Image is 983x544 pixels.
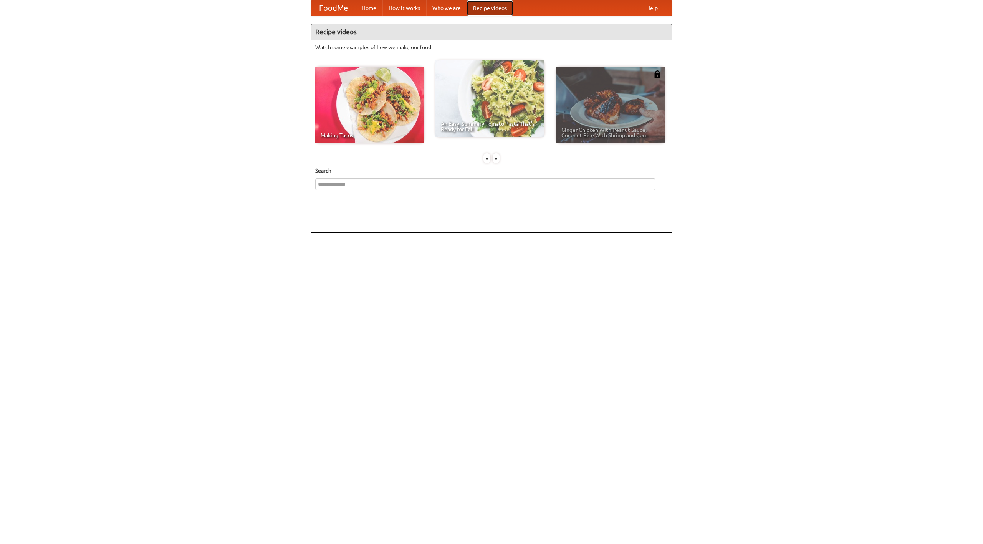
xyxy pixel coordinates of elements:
h4: Recipe videos [311,24,672,40]
div: » [493,153,500,163]
div: « [483,153,490,163]
a: Who we are [426,0,467,16]
h5: Search [315,167,668,175]
a: Making Tacos [315,67,424,143]
a: How it works [382,0,426,16]
a: FoodMe [311,0,356,16]
span: An Easy, Summery Tomato Pasta That's Ready for Fall [441,121,539,132]
img: 483408.png [654,70,661,78]
a: Recipe videos [467,0,513,16]
span: Making Tacos [321,133,419,138]
a: An Easy, Summery Tomato Pasta That's Ready for Fall [435,60,544,137]
a: Help [640,0,664,16]
a: Home [356,0,382,16]
p: Watch some examples of how we make our food! [315,43,668,51]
